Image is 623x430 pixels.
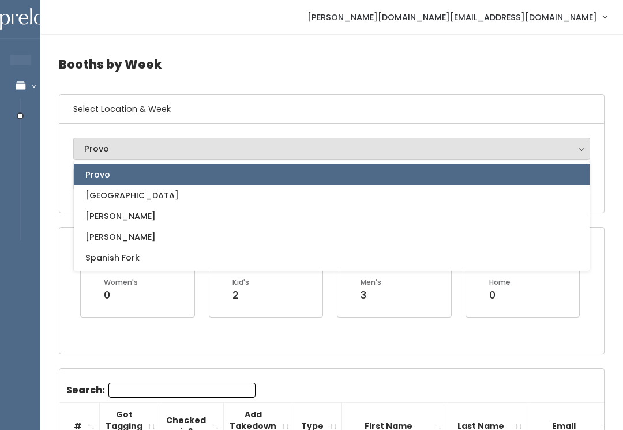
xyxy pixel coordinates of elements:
h6: Select Location & Week [59,95,604,124]
span: [PERSON_NAME][DOMAIN_NAME][EMAIL_ADDRESS][DOMAIN_NAME] [307,11,597,24]
div: Women's [104,277,138,288]
h4: Booths by Week [59,48,605,80]
div: 2 [232,288,249,303]
div: 0 [104,288,138,303]
div: Men's [361,277,381,288]
input: Search: [108,383,256,398]
div: 3 [361,288,381,303]
label: Search: [66,383,256,398]
div: Home [489,277,511,288]
span: [GEOGRAPHIC_DATA] [85,189,179,202]
button: Provo [73,138,590,160]
div: Provo [84,142,579,155]
div: Kid's [232,277,249,288]
span: Spanish Fork [85,251,140,264]
a: [PERSON_NAME][DOMAIN_NAME][EMAIL_ADDRESS][DOMAIN_NAME] [296,5,618,29]
span: [PERSON_NAME] [85,210,156,222]
div: 0 [489,288,511,303]
span: Provo [85,168,110,181]
span: [PERSON_NAME] [85,231,156,243]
